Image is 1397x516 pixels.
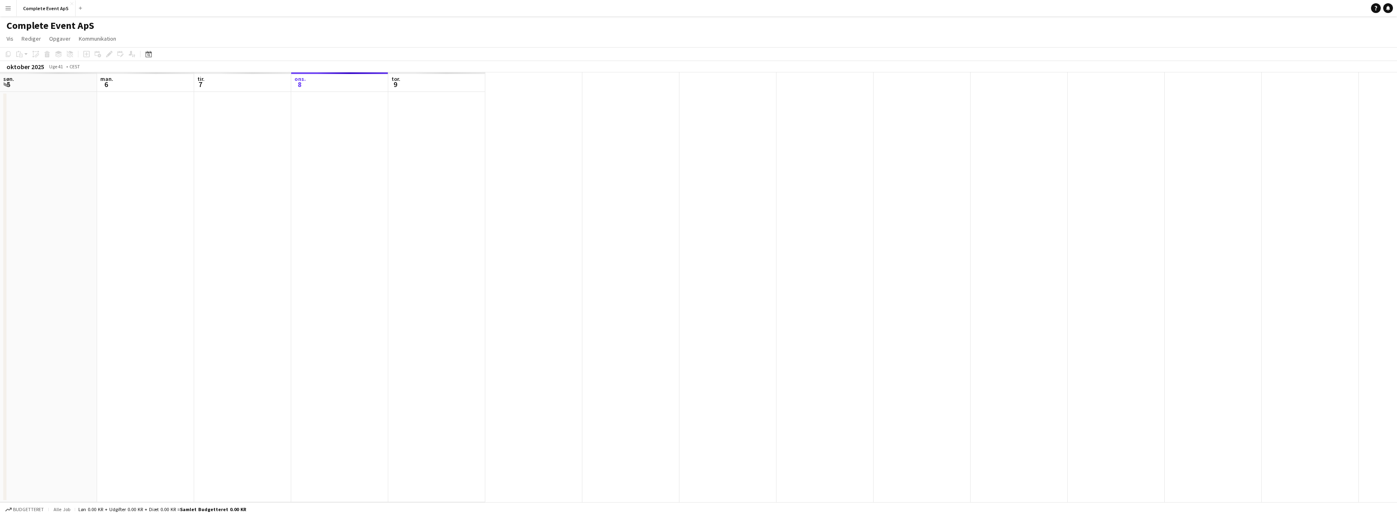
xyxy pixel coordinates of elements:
[2,80,14,89] span: 5
[390,80,400,89] span: 9
[3,33,17,44] a: Vis
[3,75,14,83] span: søn.
[99,80,113,89] span: 6
[46,33,74,44] a: Opgaver
[13,507,44,512] span: Budgetteret
[6,20,94,32] h1: Complete Event ApS
[76,33,119,44] a: Kommunikation
[78,506,246,512] div: Løn 0.00 KR + Udgifter 0.00 KR + Diæt 0.00 KR =
[69,63,80,70] div: CEST
[17,0,76,16] button: Complete Event ApS
[197,75,205,83] span: tir.
[79,35,116,42] span: Kommunikation
[293,80,306,89] span: 8
[180,506,246,512] span: Samlet budgetteret 0.00 KR
[49,35,71,42] span: Opgaver
[391,75,400,83] span: tor.
[6,63,44,71] div: oktober 2025
[100,75,113,83] span: man.
[196,80,205,89] span: 7
[4,505,45,514] button: Budgetteret
[46,63,66,70] span: Uge 41
[18,33,44,44] a: Rediger
[22,35,41,42] span: Rediger
[52,506,71,512] span: Alle job
[294,75,306,83] span: ons.
[6,35,13,42] span: Vis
